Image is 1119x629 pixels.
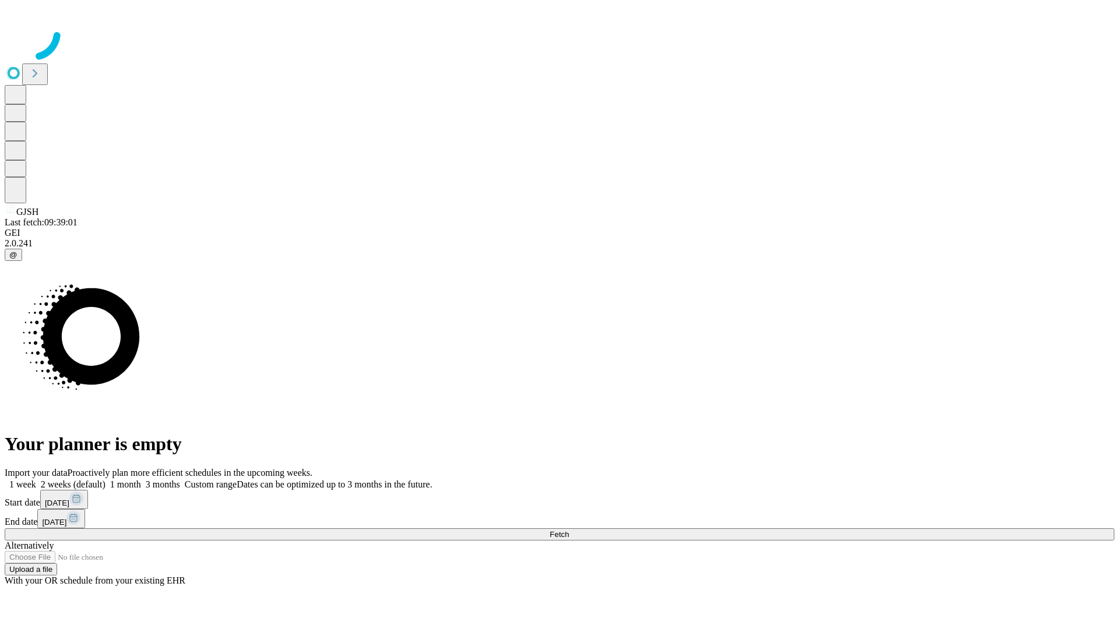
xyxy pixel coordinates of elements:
[5,238,1114,249] div: 2.0.241
[185,479,237,489] span: Custom range
[5,575,185,585] span: With your OR schedule from your existing EHR
[550,530,569,539] span: Fetch
[5,528,1114,540] button: Fetch
[5,249,22,261] button: @
[9,250,17,259] span: @
[45,499,69,507] span: [DATE]
[237,479,432,489] span: Dates can be optimized up to 3 months in the future.
[42,518,66,526] span: [DATE]
[5,228,1114,238] div: GEI
[68,468,312,478] span: Proactively plan more efficient schedules in the upcoming weeks.
[5,433,1114,455] h1: Your planner is empty
[5,490,1114,509] div: Start date
[5,540,54,550] span: Alternatively
[146,479,180,489] span: 3 months
[16,207,38,217] span: GJSH
[5,563,57,575] button: Upload a file
[40,490,88,509] button: [DATE]
[5,509,1114,528] div: End date
[5,217,78,227] span: Last fetch: 09:39:01
[9,479,36,489] span: 1 week
[5,468,68,478] span: Import your data
[110,479,141,489] span: 1 month
[37,509,85,528] button: [DATE]
[41,479,105,489] span: 2 weeks (default)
